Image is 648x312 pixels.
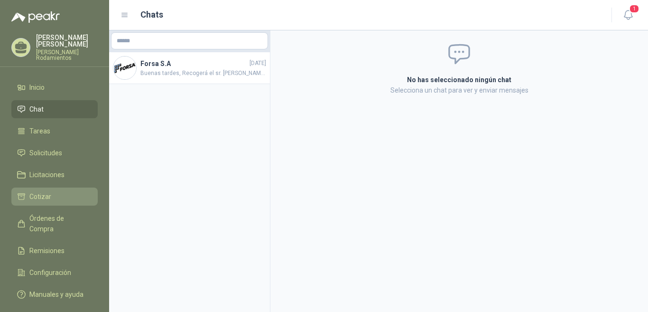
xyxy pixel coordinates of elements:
button: 1 [620,7,637,24]
img: Logo peakr [11,11,60,23]
span: Inicio [29,82,45,93]
a: Company LogoForsa S.A[DATE]Buenas tardes, Recogerá el sr. [PERSON_NAME] CC 94370213 [109,52,270,84]
span: Cotizar [29,191,51,202]
a: Inicio [11,78,98,96]
h2: No has seleccionado ningún chat [294,75,625,85]
span: Chat [29,104,44,114]
a: Órdenes de Compra [11,209,98,238]
h1: Chats [140,8,163,21]
p: [PERSON_NAME] Rodamientos [36,49,98,61]
span: Solicitudes [29,148,62,158]
h4: Forsa S.A [140,58,248,69]
span: Remisiones [29,246,65,256]
a: Remisiones [11,242,98,260]
a: Configuración [11,264,98,282]
img: Company Logo [113,57,136,79]
a: Tareas [11,122,98,140]
span: [DATE] [250,59,266,68]
span: Configuración [29,267,71,278]
a: Chat [11,100,98,118]
span: Manuales y ayuda [29,289,83,300]
p: Selecciona un chat para ver y enviar mensajes [294,85,625,95]
a: Manuales y ayuda [11,285,98,303]
a: Solicitudes [11,144,98,162]
a: Cotizar [11,188,98,206]
a: Licitaciones [11,166,98,184]
span: Buenas tardes, Recogerá el sr. [PERSON_NAME] CC 94370213 [140,69,266,78]
span: Licitaciones [29,170,65,180]
p: [PERSON_NAME] [PERSON_NAME] [36,34,98,47]
span: 1 [629,4,639,13]
span: Tareas [29,126,50,136]
span: Órdenes de Compra [29,213,89,234]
